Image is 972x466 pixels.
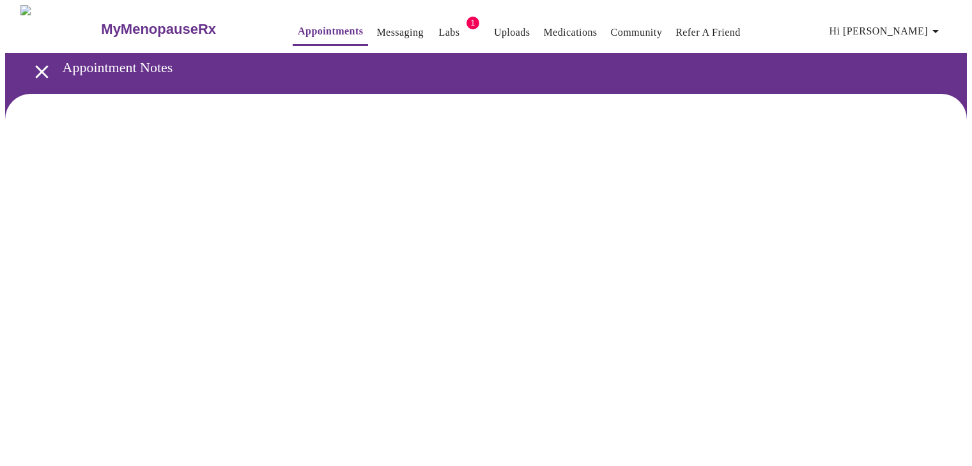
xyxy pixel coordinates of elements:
button: Refer a Friend [670,20,746,45]
a: Refer a Friend [675,24,741,41]
a: Labs [438,24,459,41]
a: MyMenopauseRx [100,7,267,52]
button: Labs [429,20,470,45]
span: Hi [PERSON_NAME] [829,22,943,40]
a: Messaging [376,24,423,41]
button: Appointments [293,19,368,46]
a: Medications [543,24,597,41]
button: Uploads [489,20,536,45]
a: Uploads [494,24,530,41]
img: MyMenopauseRx Logo [20,5,100,53]
a: Appointments [298,22,363,40]
h3: Appointment Notes [63,59,901,76]
button: Community [606,20,668,45]
a: Community [611,24,663,41]
h3: MyMenopauseRx [101,21,216,38]
button: Messaging [371,20,428,45]
button: open drawer [23,53,61,91]
button: Hi [PERSON_NAME] [824,19,948,44]
button: Medications [538,20,602,45]
span: 1 [467,17,479,29]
